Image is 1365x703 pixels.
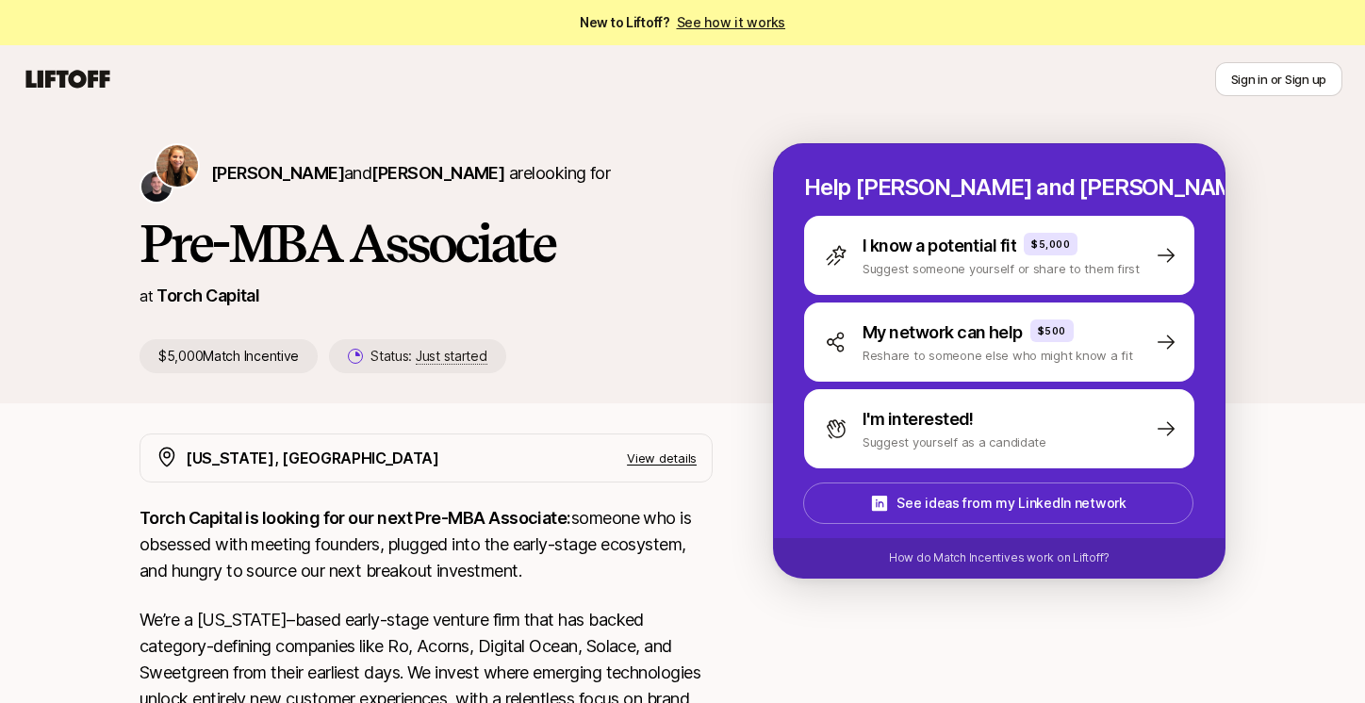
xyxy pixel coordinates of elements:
p: $5,000 [1031,237,1070,252]
p: are looking for [211,160,610,187]
p: View details [627,449,697,467]
span: and [344,163,504,183]
p: Suggest someone yourself or share to them first [863,259,1140,278]
p: [US_STATE], [GEOGRAPHIC_DATA] [186,446,439,470]
a: Torch Capital [156,286,259,305]
p: Reshare to someone else who might know a fit [863,346,1133,365]
button: Sign in or Sign up [1215,62,1342,96]
p: My network can help [863,319,1023,346]
h1: Pre-MBA Associate [140,215,713,271]
p: someone who is obsessed with meeting founders, plugged into the early-stage ecosystem, and hungry... [140,505,713,584]
p: Help [PERSON_NAME] and [PERSON_NAME] hire [804,174,1194,201]
a: See how it works [677,14,786,30]
button: See ideas from my LinkedIn network [803,482,1193,524]
p: I'm interested! [863,406,974,433]
p: I know a potential fit [863,233,1016,259]
strong: Torch Capital is looking for our next Pre-MBA Associate: [140,508,571,528]
span: [PERSON_NAME] [371,163,504,183]
p: How do Match Incentives work on Liftoff? [889,549,1110,566]
p: at [140,284,153,308]
p: See ideas from my LinkedIn network [896,492,1126,515]
img: Katie Reiner [156,145,198,187]
span: Just started [416,348,487,365]
span: [PERSON_NAME] [211,163,344,183]
span: New to Liftoff? [580,11,785,34]
p: $500 [1038,323,1066,338]
p: Suggest yourself as a candidate [863,433,1046,451]
img: Christopher Harper [141,172,172,202]
p: Status: [370,345,486,368]
p: $5,000 Match Incentive [140,339,318,373]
